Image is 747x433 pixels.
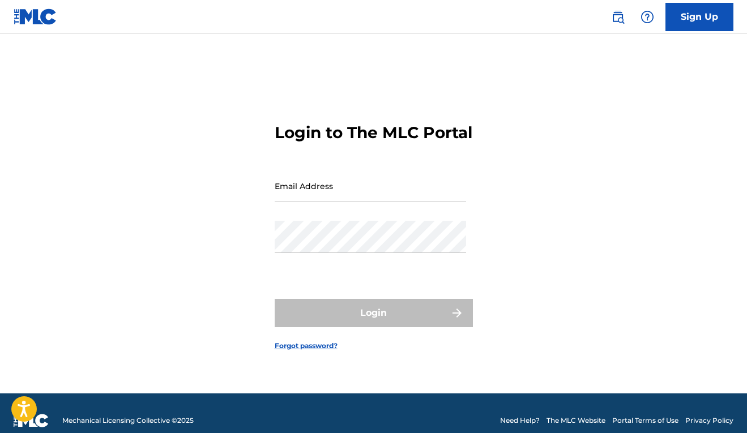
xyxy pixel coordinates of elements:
img: logo [14,414,49,427]
a: Sign Up [665,3,733,31]
h3: Login to The MLC Portal [275,123,472,143]
a: Privacy Policy [685,415,733,426]
img: help [641,10,654,24]
div: Help [636,6,659,28]
span: Mechanical Licensing Collective © 2025 [62,415,194,426]
img: MLC Logo [14,8,57,25]
a: The MLC Website [547,415,605,426]
img: search [611,10,625,24]
a: Public Search [607,6,629,28]
a: Need Help? [500,415,540,426]
a: Portal Terms of Use [612,415,678,426]
a: Forgot password? [275,341,338,351]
